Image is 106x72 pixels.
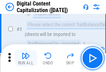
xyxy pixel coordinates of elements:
[6,3,14,11] img: Back
[87,53,98,64] img: Main button
[83,4,89,10] img: Support
[22,52,30,60] img: Run All
[18,61,34,65] div: Run All
[26,40,81,48] div: TrailBalanceFlat - imported
[15,50,37,66] button: Run All
[33,10,61,18] div: Import Sheet
[59,50,81,66] button: Skip
[37,50,59,66] button: Undo
[17,26,22,32] span: # 3
[92,3,100,11] img: Settings menu
[66,61,75,65] div: Skip
[66,52,74,60] img: Skip
[43,61,53,65] div: Undo
[44,52,52,60] img: Undo
[17,0,80,13] div: Digital Content Capitalization ([DATE])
